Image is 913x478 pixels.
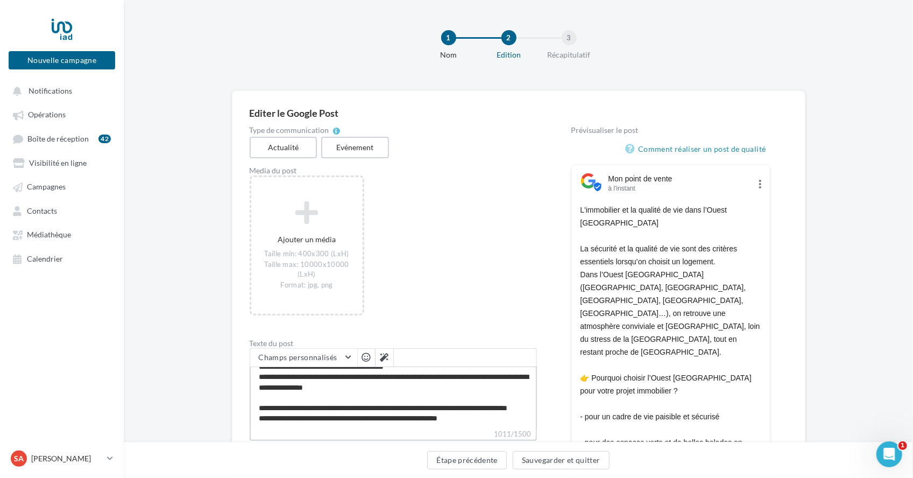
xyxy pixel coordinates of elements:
[9,51,115,69] button: Nouvelle campagne
[259,353,337,362] span: Champs personnalisés
[250,137,317,158] label: Actualité
[608,184,751,193] div: à l'instant
[6,201,117,220] a: Contacts
[27,206,57,215] span: Contacts
[608,173,751,184] div: Mon point de vente
[250,108,788,118] div: Editer le Google Post
[27,230,71,240] span: Médiathèque
[571,126,770,134] div: Prévisualiser le post
[250,349,357,367] button: Champs personnalisés
[625,143,770,156] a: Comment réaliser un post de qualité
[535,50,604,60] div: Récapitulatif
[9,448,115,469] a: SA [PERSON_NAME]
[29,158,87,167] span: Visibilité en ligne
[27,134,89,143] span: Boîte de réception
[6,129,117,149] a: Boîte de réception42
[6,81,113,100] button: Notifications
[98,135,111,143] div: 42
[427,451,507,469] button: Étape précédente
[6,224,117,244] a: Médiathèque
[27,182,66,192] span: Campagnes
[414,50,483,60] div: Nom
[250,428,537,441] label: 1011/1500
[562,30,577,45] div: 3
[6,249,117,268] a: Calendrier
[6,153,117,172] a: Visibilité en ligne
[14,453,24,464] span: SA
[28,110,66,120] span: Opérations
[513,451,610,469] button: Sauvegarder et quitter
[27,254,63,263] span: Calendrier
[250,340,537,347] label: Texte du post
[898,441,907,450] span: 1
[250,126,329,134] span: Type de communication
[6,104,117,124] a: Opérations
[6,177,117,196] a: Campagnes
[250,167,537,174] div: Media du post
[31,453,103,464] p: [PERSON_NAME]
[29,86,72,95] span: Notifications
[475,50,543,60] div: Edition
[441,30,456,45] div: 1
[321,137,389,158] label: Evénement
[501,30,516,45] div: 2
[876,441,902,467] iframe: Intercom live chat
